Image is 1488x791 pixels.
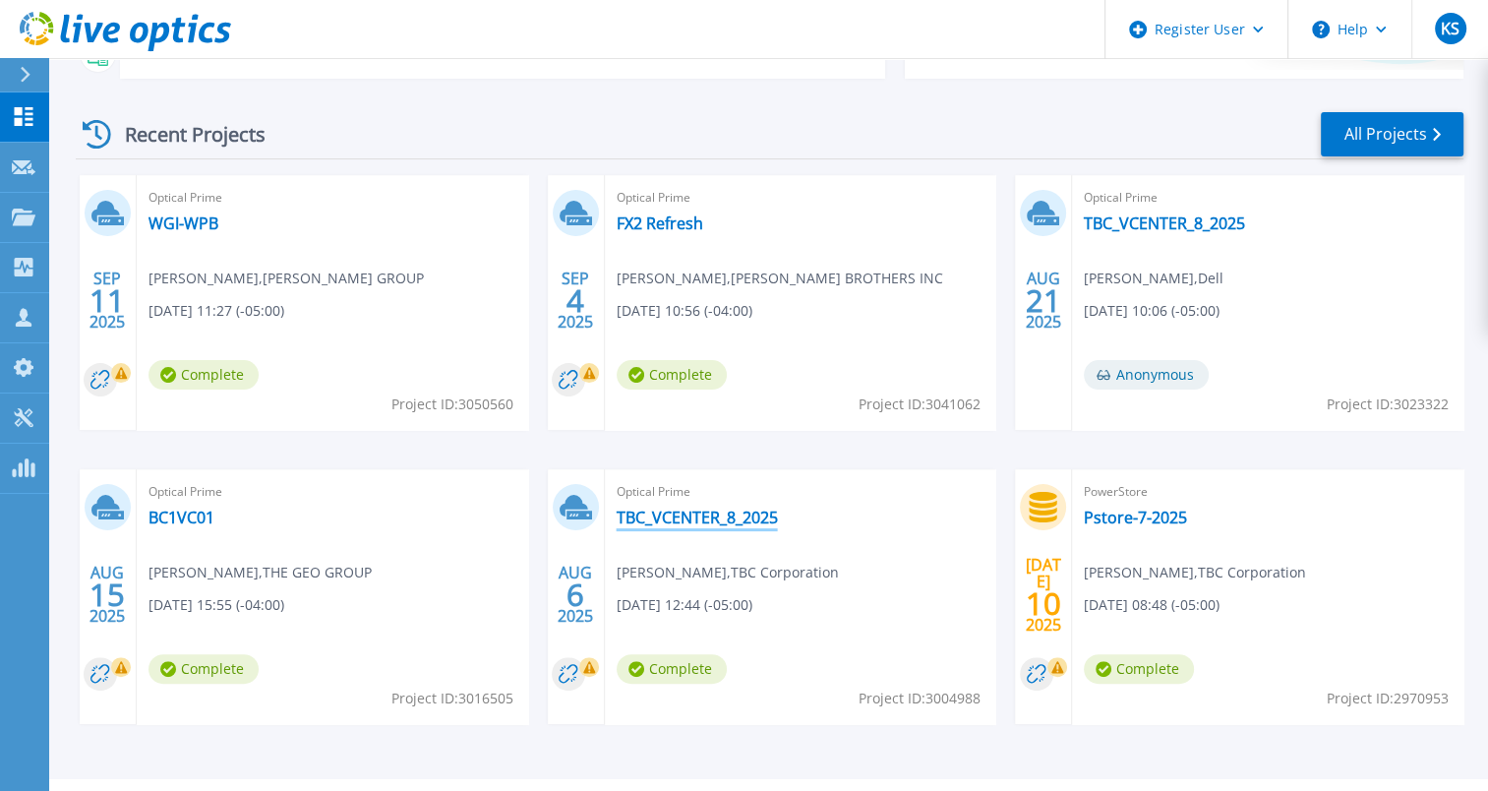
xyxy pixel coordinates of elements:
[1025,559,1062,631] div: [DATE] 2025
[89,586,125,603] span: 15
[1084,187,1452,209] span: Optical Prime
[89,292,125,309] span: 11
[617,654,727,684] span: Complete
[1084,562,1306,583] span: [PERSON_NAME] , TBC Corporation
[557,265,594,336] div: SEP 2025
[617,213,703,233] a: FX2 Refresh
[149,594,284,616] span: [DATE] 15:55 (-04:00)
[1084,654,1194,684] span: Complete
[617,360,727,390] span: Complete
[617,594,752,616] span: [DATE] 12:44 (-05:00)
[1084,481,1452,503] span: PowerStore
[1084,508,1187,527] a: Pstore-7-2025
[149,481,516,503] span: Optical Prime
[1026,595,1061,612] span: 10
[89,265,126,336] div: SEP 2025
[1084,213,1245,233] a: TBC_VCENTER_8_2025
[1084,594,1220,616] span: [DATE] 08:48 (-05:00)
[566,586,584,603] span: 6
[1084,300,1220,322] span: [DATE] 10:06 (-05:00)
[76,110,292,158] div: Recent Projects
[1084,360,1209,390] span: Anonymous
[617,187,984,209] span: Optical Prime
[149,360,259,390] span: Complete
[149,213,218,233] a: WGI-WPB
[617,562,839,583] span: [PERSON_NAME] , TBC Corporation
[859,688,981,709] span: Project ID: 3004988
[149,562,372,583] span: [PERSON_NAME] , THE GEO GROUP
[617,508,778,527] a: TBC_VCENTER_8_2025
[149,268,424,289] span: [PERSON_NAME] , [PERSON_NAME] GROUP
[1321,112,1463,156] a: All Projects
[1441,21,1459,36] span: KS
[1084,268,1223,289] span: [PERSON_NAME] , Dell
[149,187,516,209] span: Optical Prime
[89,559,126,631] div: AUG 2025
[617,268,943,289] span: [PERSON_NAME] , [PERSON_NAME] BROTHERS INC
[149,508,214,527] a: BC1VC01
[566,292,584,309] span: 4
[149,654,259,684] span: Complete
[1025,265,1062,336] div: AUG 2025
[617,481,984,503] span: Optical Prime
[391,394,513,415] span: Project ID: 3050560
[859,394,981,415] span: Project ID: 3041062
[557,559,594,631] div: AUG 2025
[1327,394,1449,415] span: Project ID: 3023322
[391,688,513,709] span: Project ID: 3016505
[1026,292,1061,309] span: 21
[617,300,752,322] span: [DATE] 10:56 (-04:00)
[769,42,861,61] a: View More
[149,300,284,322] span: [DATE] 11:27 (-05:00)
[1327,688,1449,709] span: Project ID: 2970953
